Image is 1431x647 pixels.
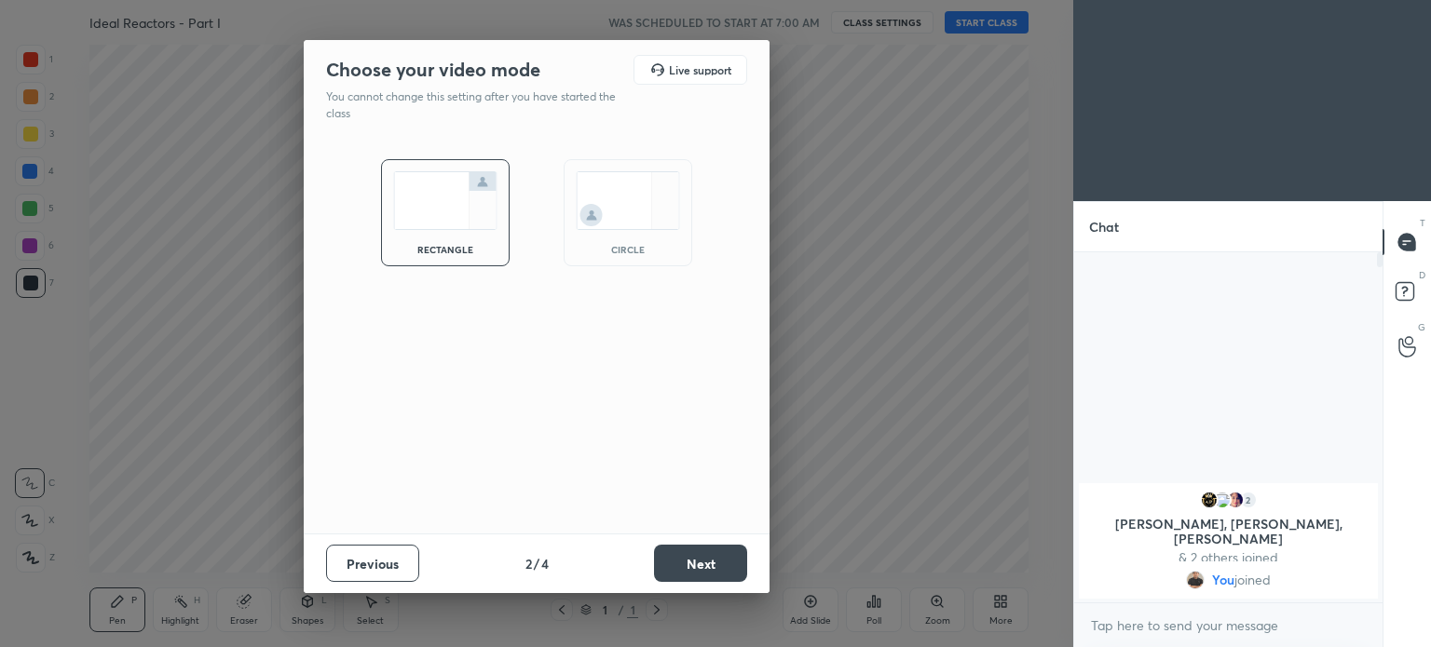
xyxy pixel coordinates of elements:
div: grid [1074,479,1383,602]
button: Next [654,545,747,582]
img: eba916843b38452c95f047c5b4b1dacb.jpg [1200,491,1219,509]
p: T [1420,216,1425,230]
h5: Live support [669,64,731,75]
p: & 2 others joined [1090,550,1367,565]
p: [PERSON_NAME], [PERSON_NAME], [PERSON_NAME] [1090,517,1367,546]
p: You cannot change this setting after you have started the class [326,88,628,122]
img: 3072685e79af4bee8efb648945ce733f.jpg [1186,571,1205,589]
div: rectangle [408,245,483,254]
h4: 2 [525,554,532,573]
button: Previous [326,545,419,582]
img: dcd189e2297f4630ba15fca319bc7422.74358919_3 [1226,491,1245,509]
p: D [1419,268,1425,282]
img: normalScreenIcon.ae25ed63.svg [393,171,497,230]
div: circle [591,245,665,254]
span: You [1212,573,1234,587]
h4: / [534,554,539,573]
p: G [1418,320,1425,334]
div: 2 [1239,491,1258,509]
h4: 4 [541,554,549,573]
span: joined [1234,573,1271,587]
img: 3 [1213,491,1232,509]
h2: Choose your video mode [326,58,540,82]
img: circleScreenIcon.acc0effb.svg [576,171,680,230]
p: Chat [1074,202,1134,251]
